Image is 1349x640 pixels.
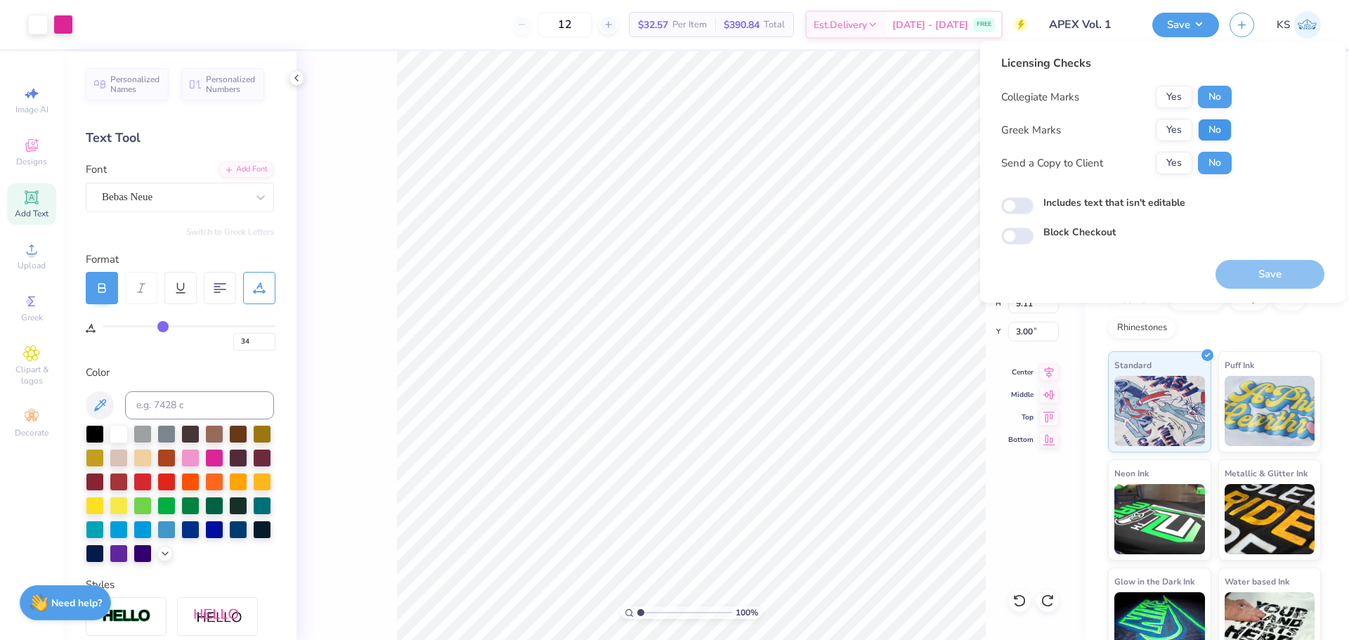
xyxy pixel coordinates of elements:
[15,208,48,219] span: Add Text
[1001,122,1061,138] div: Greek Marks
[1001,55,1232,72] div: Licensing Checks
[1152,13,1219,37] button: Save
[86,365,274,381] div: Color
[86,129,274,148] div: Text Tool
[219,162,274,178] div: Add Font
[1038,11,1142,39] input: Untitled Design
[110,74,160,94] span: Personalized Names
[977,20,991,30] span: FREE
[86,252,275,268] div: Format
[672,18,707,32] span: Per Item
[1114,466,1149,481] span: Neon Ink
[21,312,43,323] span: Greek
[892,18,968,32] span: [DATE] - [DATE]
[125,391,274,419] input: e.g. 7428 c
[16,156,47,167] span: Designs
[15,104,48,115] span: Image AI
[86,162,107,178] label: Font
[193,608,242,625] img: Shadow
[1001,89,1079,105] div: Collegiate Marks
[1114,574,1194,589] span: Glow in the Dark Ink
[1043,225,1116,240] label: Block Checkout
[86,577,274,593] div: Styles
[1008,390,1034,400] span: Middle
[1156,119,1192,141] button: Yes
[7,364,56,386] span: Clipart & logos
[1225,466,1308,481] span: Metallic & Glitter Ink
[1293,11,1321,39] img: Kath Sales
[1225,574,1289,589] span: Water based Ink
[1225,484,1315,554] img: Metallic & Glitter Ink
[1008,435,1034,445] span: Bottom
[1114,358,1152,372] span: Standard
[15,427,48,438] span: Decorate
[1198,86,1232,108] button: No
[1114,376,1205,446] img: Standard
[1043,195,1185,210] label: Includes text that isn't editable
[1114,484,1205,554] img: Neon Ink
[736,606,758,619] span: 100 %
[186,226,274,237] button: Switch to Greek Letters
[1156,152,1192,174] button: Yes
[1198,119,1232,141] button: No
[51,596,102,610] strong: Need help?
[1008,367,1034,377] span: Center
[724,18,760,32] span: $390.84
[1001,155,1103,171] div: Send a Copy to Client
[814,18,867,32] span: Est. Delivery
[102,608,151,625] img: Stroke
[537,12,592,37] input: – –
[1277,11,1321,39] a: KS
[1225,358,1254,372] span: Puff Ink
[1008,412,1034,422] span: Top
[1156,86,1192,108] button: Yes
[638,18,668,32] span: $32.57
[1225,376,1315,446] img: Puff Ink
[764,18,785,32] span: Total
[18,260,46,271] span: Upload
[1277,17,1290,33] span: KS
[206,74,256,94] span: Personalized Numbers
[1198,152,1232,174] button: No
[1108,318,1176,339] div: Rhinestones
